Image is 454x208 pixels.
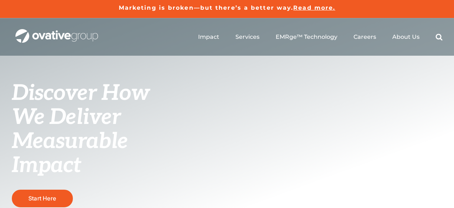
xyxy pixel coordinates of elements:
span: Discover How [12,80,150,106]
a: Careers [354,33,376,41]
a: OG_Full_horizontal_WHT [15,28,98,35]
a: Impact [198,33,219,41]
a: About Us [392,33,420,41]
a: Read more. [293,4,335,11]
a: Start Here [12,190,73,207]
a: Services [235,33,259,41]
a: EMRge™ Technology [276,33,337,41]
nav: Menu [198,26,443,48]
span: Start Here [28,195,56,202]
span: We Deliver Measurable Impact [12,105,128,179]
a: Search [436,33,443,41]
a: Marketing is broken—but there’s a better way. [119,4,294,11]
